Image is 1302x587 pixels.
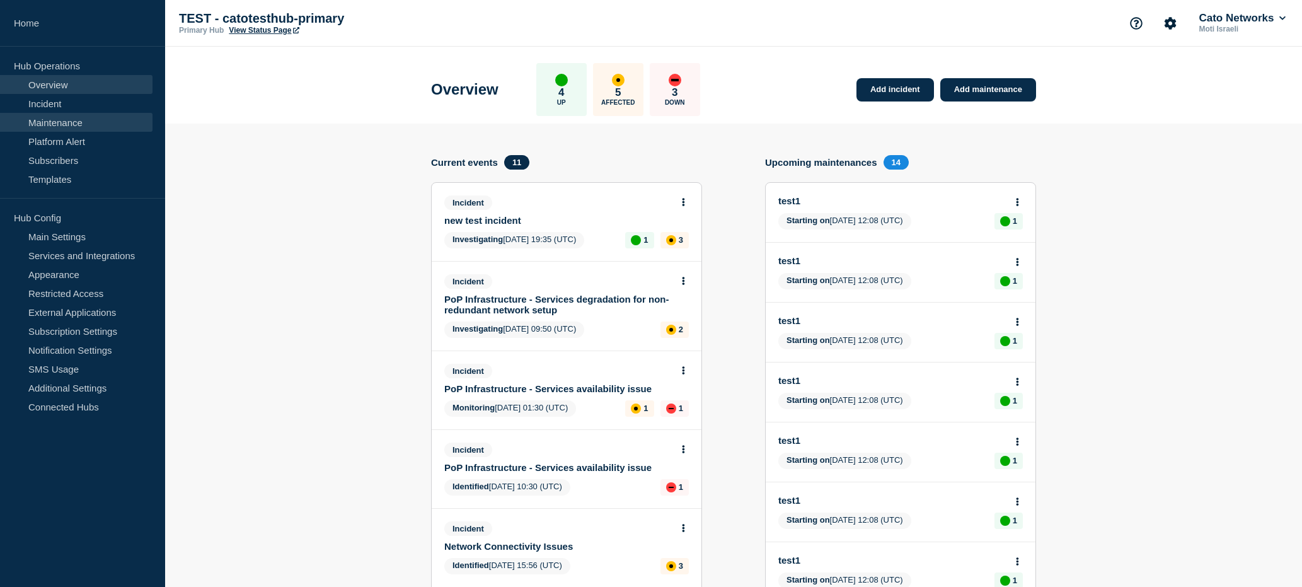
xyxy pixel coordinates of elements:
[444,232,584,248] span: [DATE] 19:35 (UTC)
[431,81,498,98] h1: Overview
[940,78,1036,102] a: Add maintenance
[679,404,683,413] p: 1
[778,495,1006,506] a: test1
[444,195,492,210] span: Incident
[679,482,683,492] p: 1
[778,555,1006,566] a: test1
[666,561,676,571] div: affected
[786,395,830,405] span: Starting on
[1000,456,1010,466] div: up
[665,99,685,106] p: Down
[1196,25,1288,33] p: Moti Israeli
[631,235,641,245] div: up
[778,453,911,469] span: [DATE] 12:08 (UTC)
[666,325,676,335] div: affected
[669,74,681,86] div: down
[444,521,492,536] span: Incident
[786,335,830,345] span: Starting on
[444,541,672,552] a: Network Connectivity Issues
[1013,276,1017,286] p: 1
[643,235,648,245] p: 1
[452,561,489,570] span: Identified
[1000,216,1010,226] div: up
[1196,12,1288,25] button: Cato Networks
[452,324,503,334] span: Investigating
[557,99,566,106] p: Up
[444,479,570,496] span: [DATE] 10:30 (UTC)
[778,255,1006,266] a: test1
[444,215,672,226] a: new test incident
[1000,516,1010,526] div: up
[679,325,683,334] p: 2
[444,364,492,378] span: Incident
[786,455,830,465] span: Starting on
[1013,336,1017,346] p: 1
[1013,216,1017,226] p: 1
[1000,336,1010,346] div: up
[1013,516,1017,525] p: 1
[778,513,911,529] span: [DATE] 12:08 (UTC)
[1000,276,1010,286] div: up
[786,575,830,584] span: Starting on
[778,333,911,349] span: [DATE] 12:08 (UTC)
[884,155,909,170] span: 14
[431,157,498,168] h4: Current events
[786,515,830,525] span: Starting on
[444,558,570,574] span: [DATE] 15:56 (UTC)
[1000,396,1010,406] div: up
[179,11,431,26] p: TEST - catotesthub-primary
[778,195,1006,206] a: test1
[666,404,676,414] div: down
[452,403,495,412] span: Monitoring
[786,276,830,285] span: Starting on
[444,294,672,315] a: PoP Infrastructure - Services degradation for non-redundant network setup
[1157,10,1184,37] button: Account settings
[778,393,911,409] span: [DATE] 12:08 (UTC)
[778,213,911,230] span: [DATE] 12:08 (UTC)
[765,157,877,168] h4: Upcoming maintenances
[452,235,503,244] span: Investigating
[555,74,568,86] div: up
[1000,576,1010,586] div: up
[444,462,672,473] a: PoP Infrastructure - Services availability issue
[444,400,576,417] span: [DATE] 01:30 (UTC)
[666,482,676,492] div: down
[1123,10,1149,37] button: Support
[786,216,830,225] span: Starting on
[666,235,676,245] div: affected
[444,383,672,394] a: PoP Infrastructure - Services availability issue
[1013,576,1017,585] p: 1
[1013,456,1017,465] p: 1
[679,561,683,571] p: 3
[1013,396,1017,405] p: 1
[612,74,625,86] div: affected
[778,273,911,289] span: [DATE] 12:08 (UTC)
[631,404,641,414] div: affected
[615,86,621,99] p: 5
[452,482,489,491] span: Identified
[601,99,635,106] p: Affected
[778,435,1006,446] a: test1
[558,86,564,99] p: 4
[856,78,934,102] a: Add incident
[179,26,224,35] p: Primary Hub
[444,443,492,457] span: Incident
[229,26,299,35] a: View Status Page
[643,404,648,413] p: 1
[778,375,1006,386] a: test1
[444,322,584,338] span: [DATE] 09:50 (UTC)
[679,235,683,245] p: 3
[504,155,529,170] span: 11
[672,86,677,99] p: 3
[444,274,492,289] span: Incident
[778,315,1006,326] a: test1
